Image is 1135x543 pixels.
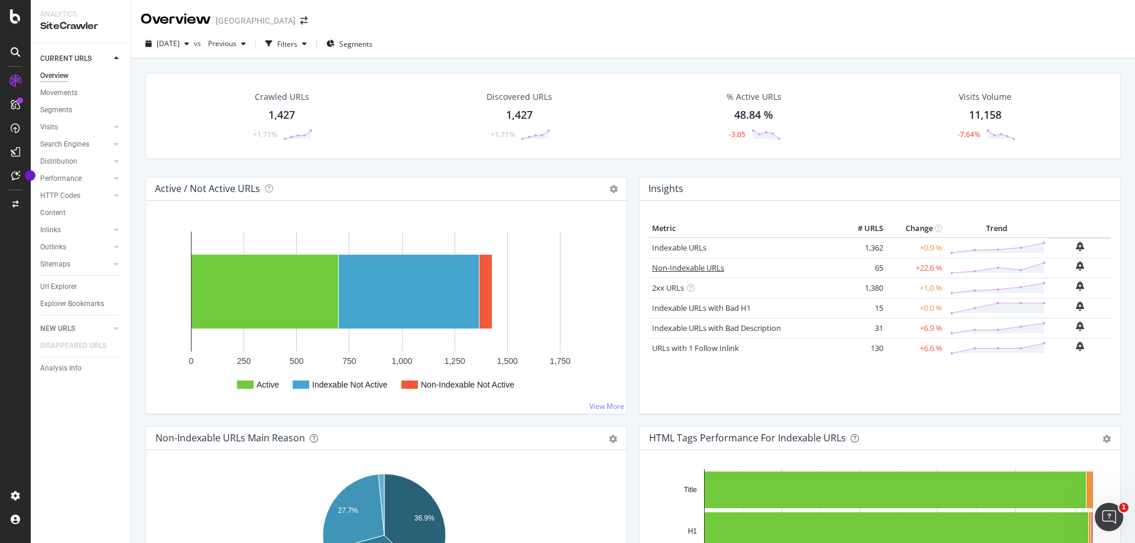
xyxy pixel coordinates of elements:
a: Inlinks [40,224,111,236]
a: Search Engines [40,138,111,151]
div: gear [1102,435,1111,443]
td: +6.9 % [886,318,945,338]
span: 1 [1119,503,1128,512]
text: Active [257,380,279,389]
a: Analysis Info [40,362,122,375]
div: Distribution [40,155,77,168]
text: 0 [189,356,194,366]
a: Overview [40,70,122,82]
div: Filters [277,39,297,49]
div: bell-plus [1076,342,1084,351]
div: Url Explorer [40,281,77,293]
div: Content [40,207,66,219]
td: 31 [839,318,886,338]
a: CURRENT URLS [40,53,111,65]
div: Analysis Info [40,362,82,375]
div: HTTP Codes [40,190,80,202]
a: Non-Indexable URLs [652,262,724,273]
div: NEW URLS [40,323,75,335]
div: CURRENT URLS [40,53,92,65]
div: Overview [40,70,69,82]
a: Segments [40,104,122,116]
text: Title [684,486,698,494]
a: Explorer Bookmarks [40,298,122,310]
a: Outlinks [40,241,111,253]
a: View More [589,401,624,411]
a: Sitemaps [40,258,111,271]
h4: Active / Not Active URLs [155,181,260,197]
div: Visits Volume [959,91,1011,103]
div: Sitemaps [40,258,70,271]
div: Explorer Bookmarks [40,298,104,310]
span: Segments [339,39,372,49]
div: Crawled URLs [255,91,309,103]
th: Trend [945,220,1049,238]
td: +6.6 % [886,338,945,358]
div: -7.64% [958,129,980,139]
a: Url Explorer [40,281,122,293]
div: DISAPPEARED URLS [40,340,106,352]
span: 2025 Sep. 14th [157,38,180,48]
div: Performance [40,173,82,185]
text: 750 [342,356,356,366]
text: 1,000 [392,356,413,366]
div: Analytics [40,9,121,19]
span: Previous [203,38,236,48]
div: Movements [40,87,77,99]
th: Change [886,220,945,238]
div: SiteCrawler [40,19,121,33]
a: URLs with 1 Follow Inlink [652,343,739,353]
td: +0.0 % [886,298,945,318]
svg: A chart. [155,220,617,404]
div: bell-plus [1076,281,1084,291]
div: Non-Indexable URLs Main Reason [155,432,305,444]
text: H1 [688,527,698,535]
a: Movements [40,87,122,99]
div: -3.05 [729,129,745,139]
div: arrow-right-arrow-left [300,17,307,25]
span: vs [194,38,203,48]
td: 1,380 [839,278,886,298]
text: 1,250 [445,356,465,366]
i: Options [609,185,618,193]
a: DISAPPEARED URLS [40,340,118,352]
text: Non-Indexable Not Active [421,380,514,389]
text: 250 [237,356,251,366]
td: +22.6 % [886,258,945,278]
a: Indexable URLs [652,242,706,253]
a: NEW URLS [40,323,111,335]
div: 11,158 [969,108,1001,123]
a: 2xx URLs [652,282,684,293]
text: 500 [290,356,304,366]
td: +1.0 % [886,278,945,298]
div: [GEOGRAPHIC_DATA] [216,15,296,27]
button: [DATE] [141,34,194,53]
td: 130 [839,338,886,358]
text: Indexable Not Active [312,380,388,389]
a: Distribution [40,155,111,168]
button: Filters [261,34,312,53]
th: Metric [649,220,839,238]
text: 36.9% [414,514,434,522]
div: +1.71% [491,129,515,139]
div: bell-plus [1076,261,1084,271]
a: HTTP Codes [40,190,111,202]
h4: Insights [648,181,683,197]
a: Content [40,207,122,219]
iframe: Intercom live chat [1095,503,1123,531]
div: Outlinks [40,241,66,253]
a: Performance [40,173,111,185]
div: Tooltip anchor [25,170,35,181]
div: Discovered URLs [487,91,552,103]
td: 15 [839,298,886,318]
button: Previous [203,34,251,53]
div: Visits [40,121,58,134]
div: Inlinks [40,224,61,236]
text: 1,500 [497,356,518,366]
a: Visits [40,121,111,134]
div: bell-plus [1076,321,1084,331]
div: 1,427 [268,108,295,123]
div: HTML Tags Performance for Indexable URLs [649,432,846,444]
td: 65 [839,258,886,278]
